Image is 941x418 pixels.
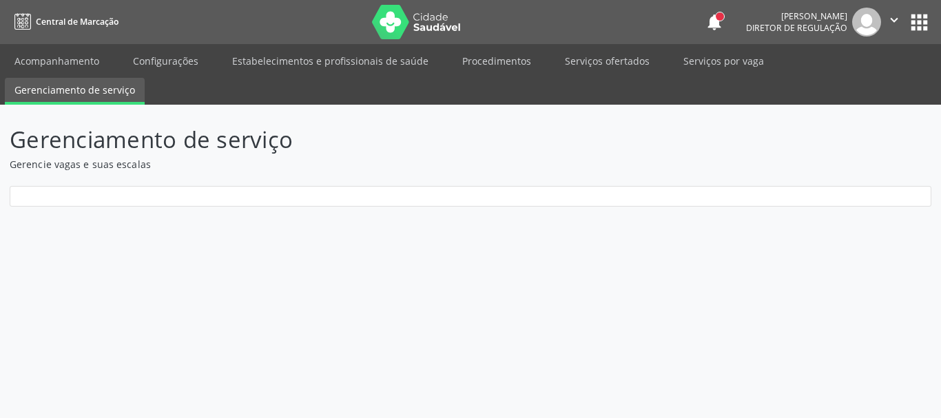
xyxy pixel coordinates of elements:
a: Central de Marcação [10,10,118,33]
a: Serviços por vaga [674,49,774,73]
a: Procedimentos [453,49,541,73]
a: Serviços ofertados [555,49,659,73]
div: [PERSON_NAME] [746,10,847,22]
p: Gerenciamento de serviço [10,123,655,157]
a: Acompanhamento [5,49,109,73]
span: Diretor de regulação [746,22,847,34]
button:  [881,8,907,36]
button: apps [907,10,931,34]
a: Estabelecimentos e profissionais de saúde [223,49,438,73]
p: Gerencie vagas e suas escalas [10,157,655,171]
a: Configurações [123,49,208,73]
a: Gerenciamento de serviço [5,78,145,105]
i:  [887,12,902,28]
span: Central de Marcação [36,16,118,28]
button: notifications [705,12,724,32]
img: img [852,8,881,36]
